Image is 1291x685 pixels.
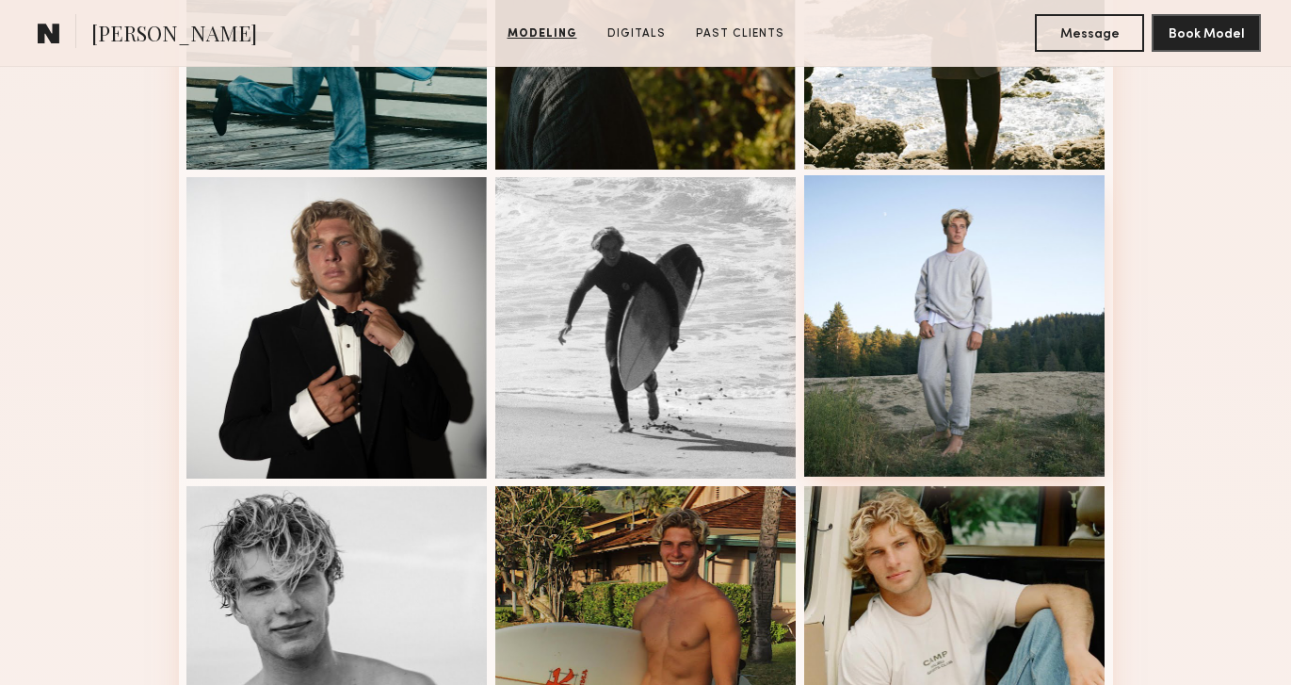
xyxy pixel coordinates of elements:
a: Modeling [500,25,585,42]
button: Book Model [1152,14,1261,52]
button: Message [1035,14,1144,52]
a: Past Clients [688,25,792,42]
a: Book Model [1152,24,1261,41]
span: [PERSON_NAME] [91,19,257,52]
a: Digitals [600,25,673,42]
